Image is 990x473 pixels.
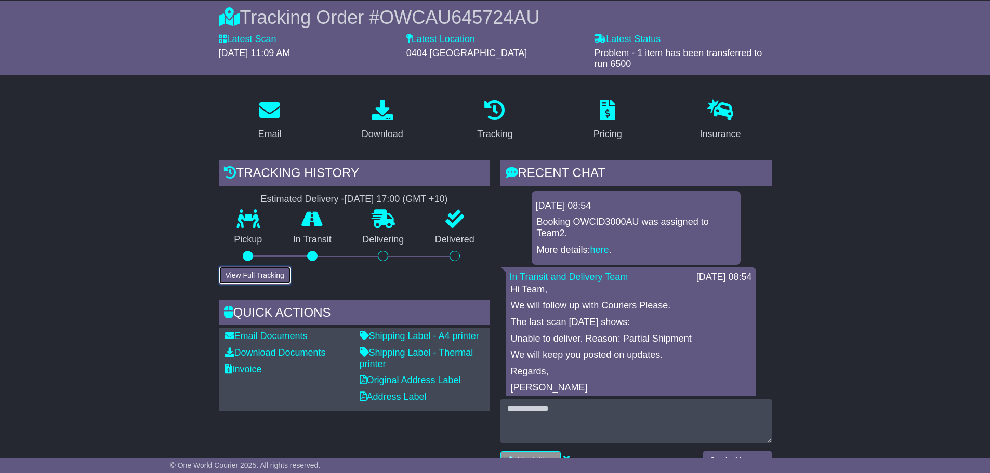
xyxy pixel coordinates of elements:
div: [DATE] 08:54 [536,200,736,212]
a: Shipping Label - Thermal printer [360,347,473,369]
div: Tracking [477,127,512,141]
a: Email [251,96,288,145]
a: Pricing [587,96,629,145]
div: [DATE] 08:54 [696,272,752,283]
p: Delivering [347,234,420,246]
a: Address Label [360,391,427,402]
p: Delivered [419,234,490,246]
label: Latest Location [406,34,475,45]
div: Pricing [593,127,622,141]
a: Tracking [470,96,519,145]
span: Problem - 1 item has been transferred to run 6500 [594,48,762,70]
a: Insurance [693,96,748,145]
p: More details: . [537,245,735,256]
div: RECENT CHAT [500,160,772,188]
span: [DATE] 11:09 AM [219,48,291,58]
a: here [590,245,609,255]
div: Insurance [700,127,741,141]
p: We will follow up with Couriers Please. [511,300,751,312]
label: Latest Status [594,34,661,45]
span: 0404 [GEOGRAPHIC_DATA] [406,48,527,58]
span: OWCAU645724AU [379,7,539,28]
a: Invoice [225,364,262,374]
p: Unable to deliver. Reason: Partial Shipment [511,333,751,345]
a: Download [355,96,410,145]
p: Booking OWCID3000AU was assigned to Team2. [537,217,735,239]
div: Estimated Delivery - [219,194,490,205]
a: Download Documents [225,347,326,358]
p: [PERSON_NAME] [511,382,751,394]
label: Latest Scan [219,34,276,45]
p: Pickup [219,234,278,246]
p: Hi Team, [511,284,751,295]
span: © One World Courier 2025. All rights reserved. [170,461,321,469]
a: Email Documents [225,331,308,341]
button: View Full Tracking [219,266,291,285]
p: Regards, [511,366,751,377]
a: Shipping Label - A4 printer [360,331,479,341]
p: We will keep you posted on updates. [511,349,751,361]
a: Original Address Label [360,375,461,385]
div: Download [362,127,403,141]
p: The last scan [DATE] shows: [511,317,751,328]
div: Quick Actions [219,300,490,328]
p: In Transit [278,234,347,246]
div: [DATE] 17:00 (GMT +10) [345,194,448,205]
div: Tracking Order # [219,6,772,29]
div: Tracking history [219,160,490,188]
button: Send a Message [703,451,771,469]
a: In Transit and Delivery Team [510,272,628,282]
div: Email [258,127,281,141]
